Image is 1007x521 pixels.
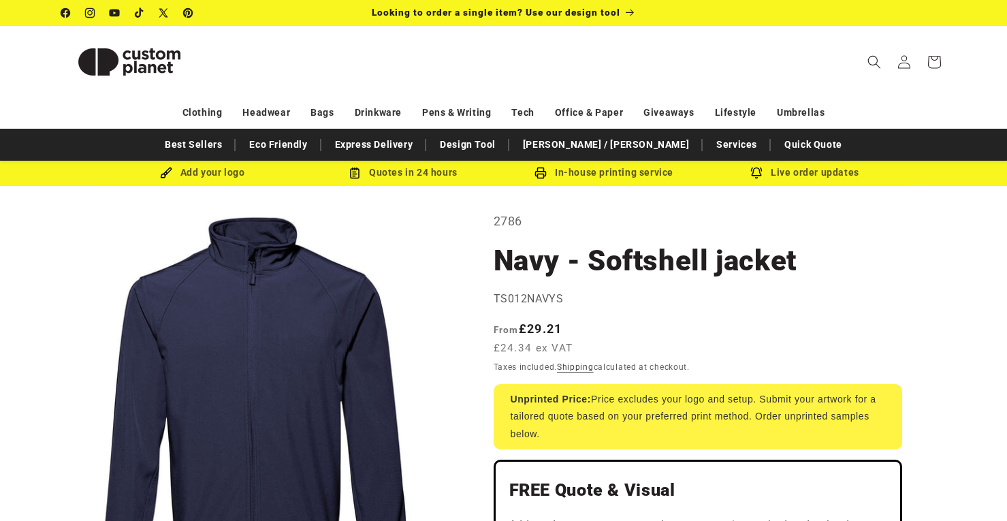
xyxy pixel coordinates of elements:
img: Custom Planet [61,31,197,93]
img: Order updates [750,167,763,179]
img: In-house printing [534,167,547,179]
a: Services [709,133,764,157]
h2: FREE Quote & Visual [509,479,886,501]
div: Price excludes your logo and setup. Submit your artwork for a tailored quote based on your prefer... [494,384,902,449]
span: From [494,324,519,335]
div: In-house printing service [504,164,705,181]
a: Drinkware [355,101,402,125]
a: Custom Planet [56,26,202,97]
a: Clothing [182,101,223,125]
div: Quotes in 24 hours [303,164,504,181]
h1: Navy - Softshell jacket [494,242,902,279]
a: Umbrellas [777,101,825,125]
a: Pens & Writing [422,101,491,125]
a: Giveaways [643,101,694,125]
a: [PERSON_NAME] / [PERSON_NAME] [516,133,696,157]
a: Lifestyle [715,101,756,125]
summary: Search [859,47,889,77]
a: Eco Friendly [242,133,314,157]
strong: £29.21 [494,321,562,336]
span: Looking to order a single item? Use our design tool [372,7,620,18]
a: Headwear [242,101,290,125]
img: Brush Icon [160,167,172,179]
span: £24.34 ex VAT [494,341,573,356]
a: Express Delivery [328,133,420,157]
div: Live order updates [705,164,906,181]
a: Best Sellers [158,133,229,157]
img: Order Updates Icon [349,167,361,179]
a: Office & Paper [555,101,623,125]
p: 2786 [494,210,902,232]
a: Quick Quote [778,133,849,157]
div: Taxes included. calculated at checkout. [494,360,902,374]
span: TS012NAVYS [494,292,564,305]
a: Bags [310,101,334,125]
a: Design Tool [433,133,502,157]
div: Add your logo [102,164,303,181]
a: Tech [511,101,534,125]
strong: Unprinted Price: [511,394,592,405]
a: Shipping [557,362,594,372]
